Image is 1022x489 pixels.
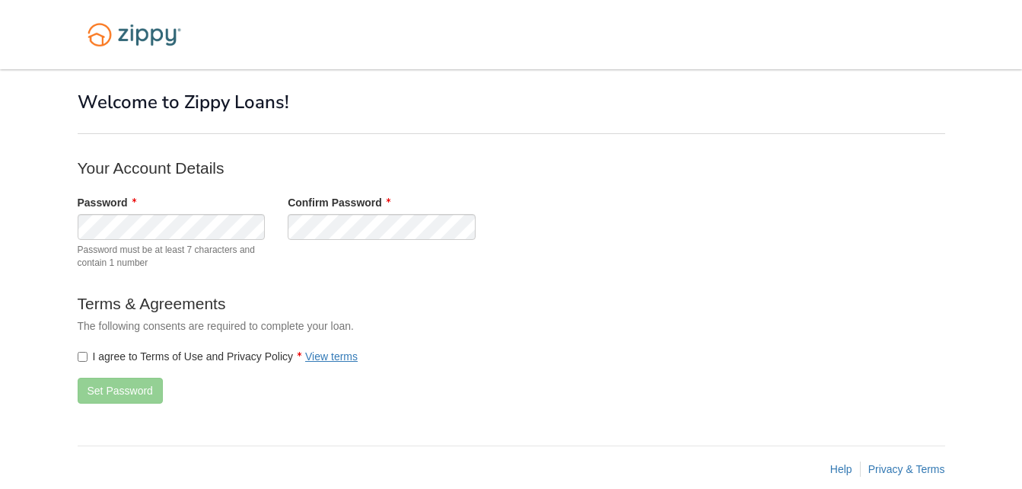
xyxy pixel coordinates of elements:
a: Help [830,463,852,475]
a: View terms [305,350,358,363]
a: Privacy & Terms [868,463,945,475]
p: Your Account Details [78,157,686,179]
label: Confirm Password [288,195,390,210]
label: Password [78,195,136,210]
input: I agree to Terms of Use and Privacy PolicyView terms [78,352,88,362]
p: The following consents are required to complete your loan. [78,318,686,334]
label: I agree to Terms of Use and Privacy Policy [78,349,358,364]
span: Password must be at least 7 characters and contain 1 number [78,244,266,270]
img: Logo [78,15,191,54]
button: Set Password [78,378,163,404]
input: Verify Password [288,214,476,240]
p: Terms & Agreements [78,292,686,315]
h1: Welcome to Zippy Loans! [78,92,945,112]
